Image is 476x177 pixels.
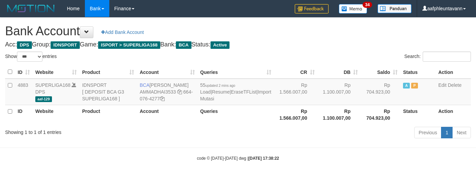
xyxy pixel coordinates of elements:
h1: Bank Account [5,24,471,38]
span: Paused [411,83,418,88]
th: Product [79,105,137,124]
td: [PERSON_NAME] 664-076-4277 [137,79,197,105]
th: Action [436,105,471,124]
img: Button%20Memo.svg [339,4,367,14]
td: DPS [33,79,79,105]
span: | | | [200,82,271,101]
a: Resume [212,89,230,95]
th: Queries: activate to sort column ascending [198,65,274,79]
span: ISPORT > SUPERLIGA168 [98,41,160,49]
a: Copy 6640764277 to clipboard [160,96,165,101]
th: Saldo: activate to sort column ascending [361,65,400,79]
th: CR: activate to sort column ascending [274,65,317,79]
div: Showing 1 to 1 of 1 entries [5,126,193,136]
strong: [DATE] 17:38:22 [249,156,279,161]
a: Delete [448,82,461,88]
img: Feedback.jpg [295,4,329,14]
span: BCA [140,82,149,88]
img: MOTION_logo.png [5,3,57,14]
td: Rp 704.923,00 [361,79,400,105]
a: Previous [414,127,441,138]
td: Rp 1.566.007,00 [274,79,317,105]
span: DPS [17,41,32,49]
a: 1 [441,127,453,138]
a: Load [200,89,211,95]
select: Showentries [17,52,42,62]
td: IDNSPORT [ DEPOSIT BCA G3 SUPERLIGA168 ] [79,79,137,105]
th: Rp 1.566.007,00 [274,105,317,124]
td: 4883 [15,79,33,105]
a: Add Bank Account [97,26,148,38]
label: Search: [404,52,471,62]
th: Rp 1.100.007,00 [317,105,361,124]
a: Import Mutasi [200,89,271,101]
img: panduan.png [378,4,411,13]
label: Show entries [5,52,57,62]
span: Active [403,83,410,88]
span: aaf-129 [35,96,52,102]
span: 55 [200,82,235,88]
span: updated 2 mins ago [205,84,235,87]
th: Website [33,105,79,124]
span: 34 [363,2,372,8]
th: Account: activate to sort column ascending [137,65,197,79]
th: Product: activate to sort column ascending [79,65,137,79]
span: Active [210,41,230,49]
th: Queries [198,105,274,124]
input: Search: [423,52,471,62]
th: Rp 704.923,00 [361,105,400,124]
th: Status [400,105,436,124]
span: BCA [176,41,191,49]
a: SUPERLIGA168 [35,82,71,88]
a: Copy AMMADHAI3533 to clipboard [177,89,182,95]
a: Next [452,127,471,138]
th: Action [436,65,471,79]
th: DB: activate to sort column ascending [317,65,361,79]
a: Edit [438,82,446,88]
th: Website: activate to sort column ascending [33,65,79,79]
td: Rp 1.100.007,00 [317,79,361,105]
th: Status [400,65,436,79]
span: IDNSPORT [51,41,80,49]
th: ID: activate to sort column ascending [15,65,33,79]
th: Account [137,105,197,124]
a: EraseTFList [231,89,256,95]
h4: Acc: Group: Game: Bank: Status: [5,41,471,48]
a: AMMADHAI3533 [140,89,176,95]
th: ID [15,105,33,124]
small: code © [DATE]-[DATE] dwg | [197,156,279,161]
